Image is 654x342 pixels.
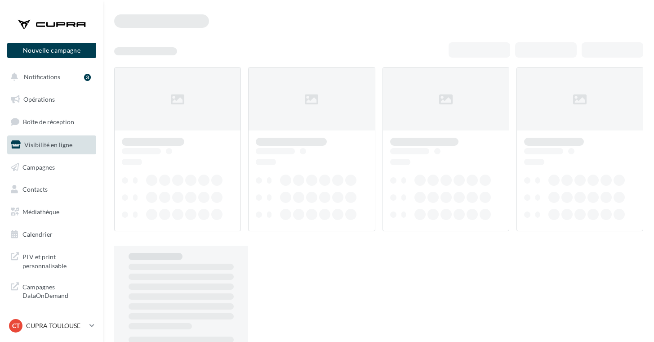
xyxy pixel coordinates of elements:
[26,321,86,330] p: CUPRA TOULOUSE
[22,281,93,300] span: Campagnes DataOnDemand
[84,74,91,81] div: 3
[23,95,55,103] span: Opérations
[5,247,98,274] a: PLV et print personnalisable
[24,141,72,148] span: Visibilité en ligne
[5,225,98,244] a: Calendrier
[12,321,20,330] span: CT
[22,163,55,171] span: Campagnes
[5,180,98,199] a: Contacts
[7,317,96,334] a: CT CUPRA TOULOUSE
[22,230,53,238] span: Calendrier
[23,118,74,126] span: Boîte de réception
[7,43,96,58] button: Nouvelle campagne
[5,112,98,131] a: Boîte de réception
[22,185,48,193] span: Contacts
[5,202,98,221] a: Médiathèque
[5,277,98,304] a: Campagnes DataOnDemand
[22,251,93,270] span: PLV et print personnalisable
[24,73,60,81] span: Notifications
[5,158,98,177] a: Campagnes
[5,90,98,109] a: Opérations
[5,67,94,86] button: Notifications 3
[5,135,98,154] a: Visibilité en ligne
[22,208,59,216] span: Médiathèque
